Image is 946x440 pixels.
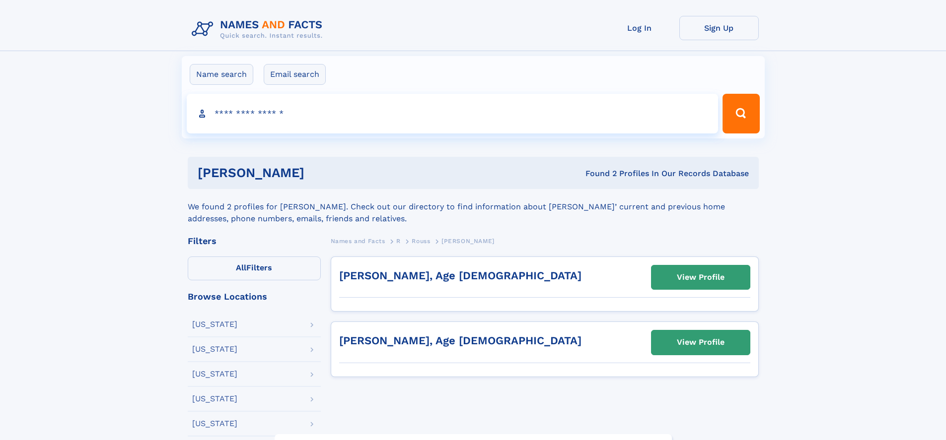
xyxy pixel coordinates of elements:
div: [US_STATE] [192,320,237,328]
a: R [396,235,401,247]
label: Filters [188,256,321,280]
span: All [236,263,246,272]
button: Search Button [723,94,759,133]
span: Rouss [412,238,430,245]
a: Log In [600,16,679,40]
input: search input [187,94,719,133]
div: Found 2 Profiles In Our Records Database [445,168,749,179]
a: View Profile [652,330,750,354]
img: Logo Names and Facts [188,16,331,43]
label: Name search [190,64,253,85]
div: [US_STATE] [192,345,237,353]
span: [PERSON_NAME] [441,238,495,245]
div: [US_STATE] [192,420,237,428]
a: Sign Up [679,16,759,40]
div: We found 2 profiles for [PERSON_NAME]. Check out our directory to find information about [PERSON_... [188,189,759,225]
span: R [396,238,401,245]
div: View Profile [677,266,725,289]
a: [PERSON_NAME], Age [DEMOGRAPHIC_DATA] [339,269,582,282]
a: View Profile [652,265,750,289]
h1: [PERSON_NAME] [198,167,445,179]
div: View Profile [677,331,725,354]
div: Filters [188,237,321,246]
div: [US_STATE] [192,370,237,378]
div: Browse Locations [188,292,321,301]
div: [US_STATE] [192,395,237,403]
a: [PERSON_NAME], Age [DEMOGRAPHIC_DATA] [339,334,582,347]
label: Email search [264,64,326,85]
a: Names and Facts [331,235,385,247]
a: Rouss [412,235,430,247]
